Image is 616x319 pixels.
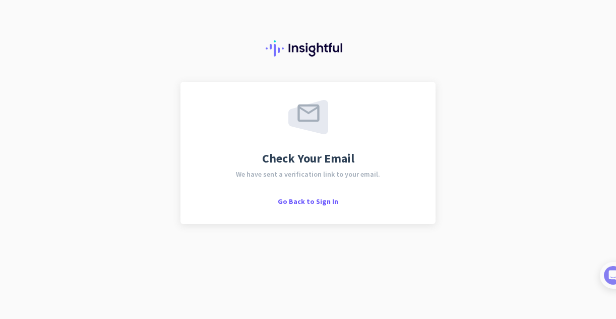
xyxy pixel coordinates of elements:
[236,171,380,178] span: We have sent a verification link to your email.
[278,197,338,206] span: Go Back to Sign In
[262,152,354,165] span: Check Your Email
[288,100,328,134] img: email-sent
[266,40,350,57] img: Insightful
